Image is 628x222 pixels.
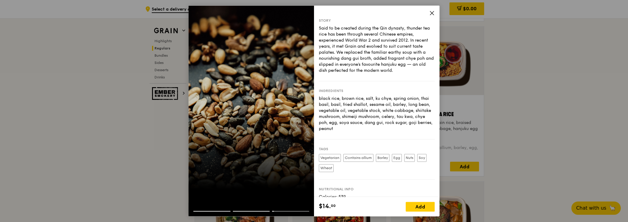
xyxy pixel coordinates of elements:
[392,154,402,162] label: Egg
[319,96,435,132] div: black rice, brown rice, salt, ku chye, spring onion, thai basil, basil, fried shallot, sesame oil...
[343,154,373,162] label: Contains allium
[406,202,435,212] div: Add
[319,202,331,211] span: $14.
[331,204,336,208] span: 00
[417,154,427,162] label: Soy
[319,18,435,23] div: Story
[319,147,435,151] div: Tags
[319,187,435,192] div: Nutritional info
[319,154,341,162] label: Vegetarian
[319,88,435,93] div: Ingredients
[319,25,435,74] div: Said to be created during the Qin dynasty, thunder tea rice has been through several Chinese empi...
[376,154,389,162] label: Barley
[319,194,435,200] div: Calories: 539
[319,164,334,172] label: Wheat
[404,154,415,162] label: Nuts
